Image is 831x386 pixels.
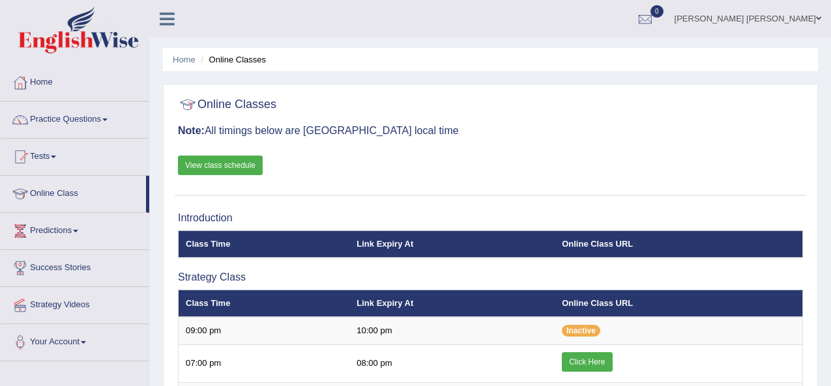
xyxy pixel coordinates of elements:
[178,125,205,136] b: Note:
[349,290,555,317] th: Link Expiry At
[555,290,802,317] th: Online Class URL
[1,139,149,171] a: Tests
[1,102,149,134] a: Practice Questions
[1,324,149,357] a: Your Account
[555,230,802,258] th: Online Class URL
[1,64,149,97] a: Home
[178,156,263,175] a: View class schedule
[1,287,149,320] a: Strategy Videos
[1,250,149,283] a: Success Stories
[562,352,612,372] a: Click Here
[178,125,803,137] h3: All timings below are [GEOGRAPHIC_DATA] local time
[197,53,266,66] li: Online Classes
[178,212,803,224] h3: Introduction
[178,271,803,283] h3: Strategy Class
[179,290,350,317] th: Class Time
[173,55,196,64] a: Home
[1,176,146,208] a: Online Class
[179,230,350,258] th: Class Time
[178,95,276,115] h2: Online Classes
[179,344,350,382] td: 07:00 pm
[349,230,555,258] th: Link Expiry At
[1,213,149,245] a: Predictions
[562,325,600,337] span: Inactive
[349,344,555,382] td: 08:00 pm
[650,5,663,18] span: 0
[179,317,350,344] td: 09:00 pm
[349,317,555,344] td: 10:00 pm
